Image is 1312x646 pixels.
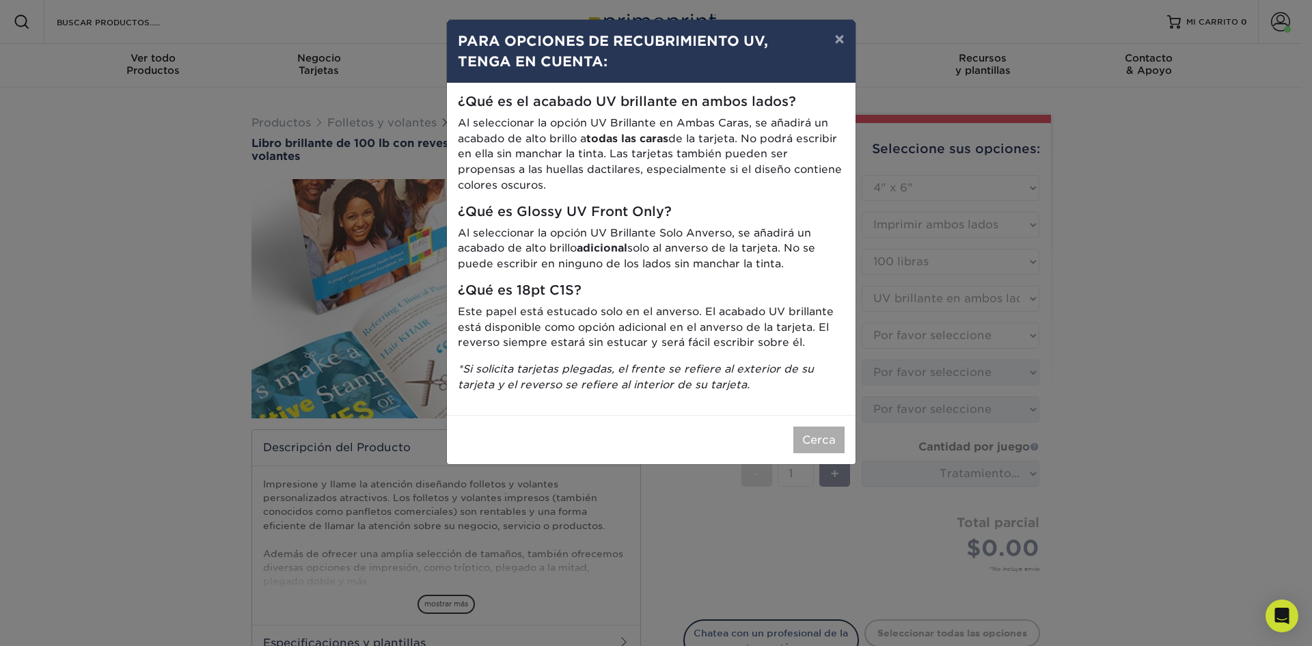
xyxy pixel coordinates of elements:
[458,94,796,109] font: ¿Qué es el acabado UV brillante en ambos lados?
[577,241,627,254] font: adicional
[802,433,836,446] font: Cerca
[458,116,828,145] font: Al seleccionar la opción UV Brillante en Ambas Caras, se añadirá un acabado de alto brillo a
[458,33,768,70] font: PARA OPCIONES DE RECUBRIMIENTO UV, TENGA EN CUENTA:
[458,204,672,219] font: ¿Qué es Glossy UV Front Only?
[458,226,811,255] font: Al seleccionar la opción UV Brillante Solo Anverso, se añadirá un acabado de alto brillo
[458,282,582,298] font: ¿Qué es 18pt C1S?
[458,132,842,191] font: de la tarjeta. No podrá escribir en ella sin manchar la tinta. Las tarjetas también pueden ser pr...
[458,362,814,391] font: *Si solicita tarjetas plegadas, el frente se refiere al exterior de su tarjeta y el reverso se re...
[834,29,844,49] font: ×
[458,305,834,349] font: Este papel está estucado solo en el anverso. El acabado UV brillante está disponible como opción ...
[793,427,845,453] button: Cerca
[1266,600,1298,632] div: Abrir Intercom Messenger
[586,132,668,145] font: todas las caras
[458,241,815,270] font: solo al anverso de la tarjeta. No se puede escribir en ninguno de los lados sin manchar la tinta.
